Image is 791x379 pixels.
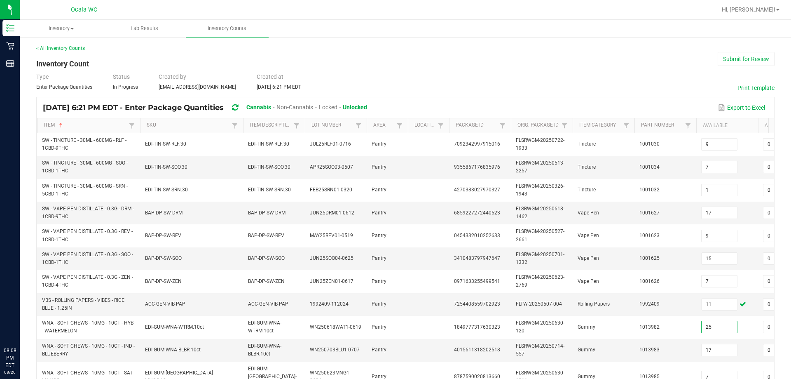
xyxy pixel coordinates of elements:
[248,278,285,284] span: BAP-DP-SW-ZEN
[20,25,102,32] span: Inventory
[20,20,103,37] a: Inventory
[454,278,500,284] span: 0971633255499541
[516,343,564,357] span: FLSRWGM-20250714-557
[516,274,564,288] span: FLSRWGM-20250623-2769
[145,210,183,216] span: BAP-DP-SW-DRM
[516,228,564,242] span: FLSRWGM-20250527-2661
[311,122,353,129] a: Lot NumberSortable
[186,20,269,37] a: Inventory Counts
[559,120,569,131] a: Filter
[310,187,352,193] span: FEB25SRN01-0320
[696,118,758,133] th: Available
[353,120,363,131] a: Filter
[578,210,599,216] span: Vape Pen
[639,233,660,238] span: 1001623
[319,104,337,111] span: Locked
[454,187,500,193] span: 4270383027970327
[42,160,128,174] span: SW - TINCTURE - 30ML - 600MG - SOO - 1CBD-1THC
[578,324,595,330] span: Gummy
[248,141,289,147] span: EDI-TIN-SW-RLF.30
[516,206,564,219] span: FLSRWGM-20250618-1462
[372,164,386,170] span: Pantry
[113,73,130,80] span: Status
[454,255,500,261] span: 3410483797947647
[639,278,660,284] span: 1001626
[4,369,16,375] p: 08/20
[639,324,660,330] span: 1013982
[454,141,500,147] span: 7092342997915016
[310,301,349,307] span: 1992409-112024
[248,343,281,357] span: EDI-GUM-WNA-BLBR.10ct
[145,187,188,193] span: EDI-TIN-SW-SRN.30
[454,347,500,353] span: 4015611318202518
[372,347,386,353] span: Pantry
[4,347,16,369] p: 08:08 PM EDT
[579,122,621,129] a: Item CategorySortable
[310,255,353,261] span: JUN25SOO04-0625
[6,59,14,68] inline-svg: Reports
[197,25,257,32] span: Inventory Counts
[372,210,386,216] span: Pantry
[250,122,291,129] a: Item DescriptionSortable
[257,73,283,80] span: Created at
[145,347,201,353] span: EDI-GUM-WNA-BLBR.10ct
[578,278,599,284] span: Vape Pen
[641,122,683,129] a: Part NumberSortable
[516,320,564,334] span: FLSRWGM-20250630-120
[310,278,353,284] span: JUN25ZEN01-0617
[578,141,596,147] span: Tincture
[310,347,360,353] span: WN250703BLU1-0707
[36,59,89,68] span: Inventory Count
[395,120,405,131] a: Filter
[578,347,595,353] span: Gummy
[257,84,301,90] span: [DATE] 6:21 PM EDT
[230,120,240,131] a: Filter
[578,301,610,307] span: Rolling Papers
[414,122,435,129] a: LocationSortable
[456,122,497,129] a: Package IdSortable
[578,164,596,170] span: Tincture
[372,278,386,284] span: Pantry
[516,137,564,151] span: FLSRWGM-20250722-1933
[639,187,660,193] span: 1001032
[516,252,564,265] span: FLSRWGM-20250701-1332
[44,122,126,129] a: ItemSortable
[516,301,562,307] span: FLTW-20250507-004
[578,233,599,238] span: Vape Pen
[248,320,281,334] span: EDI-GUM-WNA-WTRM.10ct
[43,100,373,115] div: [DATE] 6:21 PM EDT - Enter Package Quantities
[310,324,361,330] span: WN250618WAT1-0619
[436,120,446,131] a: Filter
[36,84,92,90] span: Enter Package Quantities
[372,187,386,193] span: Pantry
[292,120,302,131] a: Filter
[310,210,354,216] span: JUN25DRM01-0612
[639,164,660,170] span: 1001034
[159,84,236,90] span: [EMAIL_ADDRESS][DOMAIN_NAME]
[737,84,775,92] button: Print Template
[639,141,660,147] span: 1001030
[6,24,14,32] inline-svg: Inventory
[42,320,133,334] span: WNA - SOFT CHEWS - 10MG - 10CT - HYB - WATERMELON
[454,164,500,170] span: 9355867176835976
[373,122,394,129] a: AreaSortable
[119,25,169,32] span: Lab Results
[145,278,182,284] span: BAP-DP-SW-ZEN
[42,183,128,197] span: SW - TINCTURE - 30ML - 600MG - SRN - 5CBD-1THC
[103,20,185,37] a: Lab Results
[145,233,181,238] span: BAP-DP-SW-REV
[578,255,599,261] span: Vape Pen
[42,137,126,151] span: SW - TINCTURE - 30ML - 600MG - RLF - 1CBD-9THC
[454,210,500,216] span: 6859227272440523
[372,301,386,307] span: Pantry
[145,255,182,261] span: BAP-DP-SW-SOO
[639,210,660,216] span: 1001627
[516,160,564,174] span: FLSRWGM-20250513-2257
[58,122,64,129] span: Sortable
[639,301,660,307] span: 1992409
[36,73,49,80] span: Type
[454,301,500,307] span: 7254408559702923
[8,313,33,338] iframe: Resource center
[42,206,134,219] span: SW - VAPE PEN DISTILLATE - 0.3G - DRM - 1CBD-9THC
[147,122,229,129] a: SKUSortable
